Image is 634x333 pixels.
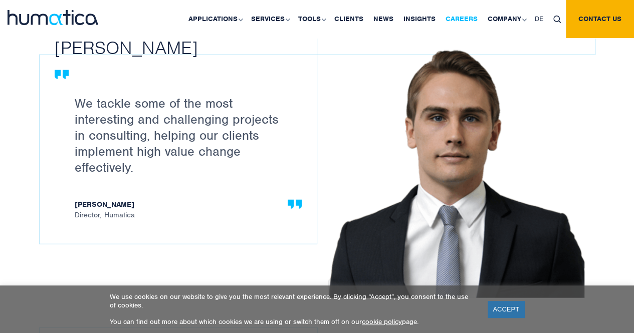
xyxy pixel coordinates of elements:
[362,317,402,326] a: cookie policy
[488,301,524,317] a: ACCEPT
[8,10,98,25] img: logo
[75,200,292,219] span: Director, Humatica
[110,292,475,309] p: We use cookies on our website to give you the most relevant experience. By clicking “Accept”, you...
[328,45,584,298] img: Careers
[55,36,332,59] h2: [PERSON_NAME]
[553,16,561,23] img: search_icon
[535,15,543,23] span: DE
[110,317,475,326] p: You can find out more about which cookies we are using or switch them off on our page.
[75,95,292,175] p: We tackle some of the most interesting and challenging projects in consulting, helping our client...
[75,200,292,211] strong: [PERSON_NAME]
